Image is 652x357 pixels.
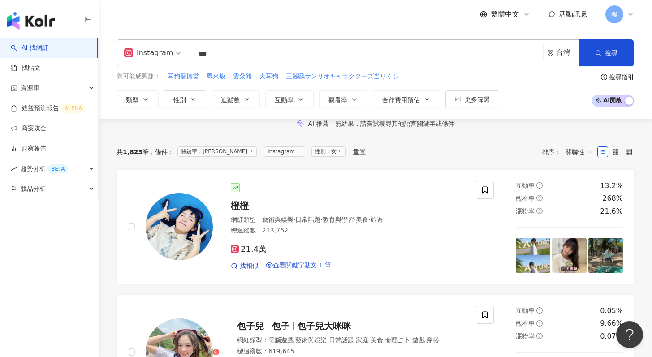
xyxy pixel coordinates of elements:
[164,90,206,108] button: 性別
[21,78,39,98] span: 資源庫
[237,347,465,356] div: 總追蹤數 ： 619,645
[516,332,535,340] span: 漲粉率
[233,72,252,82] button: 雲朵豬
[536,307,543,314] span: question-circle
[117,170,634,284] a: KOL Avatar橙橙網紅類型：藝術與娛樂·日常話題·教育與學習·美食·旅遊總追蹤數：213,76221.4萬找相似查看關鍵字貼文 1 筆互動率question-circle13.2%觀看率q...
[231,226,465,235] div: 總追蹤數 ： 213,762
[308,120,454,127] div: AI 推薦 ：
[21,179,46,199] span: 競品分析
[410,336,412,344] span: ·
[265,90,314,108] button: 互動率
[371,336,383,344] span: 美食
[383,336,385,344] span: ·
[117,90,159,108] button: 類型
[149,148,174,155] span: 條件 ：
[516,182,535,189] span: 互動率
[353,148,366,155] div: 重置
[385,336,410,344] span: 命理占卜
[285,72,399,82] button: 三麗鷗サンリオキャラクターズ当りくじ
[542,145,597,159] div: 排序：
[21,159,68,179] span: 趨勢分析
[516,238,550,273] img: post-image
[262,216,294,223] span: 藝術與娛樂
[616,321,643,348] iframe: Help Scout Beacon - Open
[354,336,356,344] span: ·
[272,321,289,331] span: 包子
[233,72,252,81] span: 雲朵豬
[237,336,465,345] div: 網紅類型 ：
[173,96,186,103] span: 性別
[600,318,623,328] div: 9.66%
[311,146,346,157] span: 性別：女
[536,182,543,189] span: question-circle
[371,216,383,223] span: 旅遊
[319,90,367,108] button: 觀看率
[536,195,543,201] span: question-circle
[465,96,490,103] span: 更多篩選
[382,96,420,103] span: 合作費用預估
[123,148,142,155] span: 1,823
[268,336,294,344] span: 電腦遊戲
[11,64,40,73] a: 找貼文
[206,72,226,82] button: 馬來貘
[11,104,86,113] a: 效益預測報告ALPHA
[221,96,240,103] span: 追蹤數
[412,336,425,344] span: 遊戲
[368,216,370,223] span: ·
[207,72,225,81] span: 馬來貘
[516,207,535,215] span: 漲粉率
[425,336,427,344] span: ·
[11,43,48,52] a: searchAI 找網紅
[47,164,68,173] div: BETA
[146,193,213,260] img: KOL Avatar
[536,320,543,327] span: question-circle
[368,336,370,344] span: ·
[611,9,617,19] span: 報
[264,146,304,157] span: Instagram
[588,238,623,273] img: post-image
[516,320,535,327] span: 觀看率
[320,216,322,223] span: ·
[328,96,347,103] span: 觀看率
[329,336,354,344] span: 日常話題
[600,306,623,316] div: 0.05%
[605,49,617,56] span: 搜尋
[566,145,592,159] span: 關聯性
[266,262,331,271] a: 查看關鍵字貼文 1 筆
[356,336,368,344] span: 家庭
[516,195,535,202] span: 觀看率
[557,49,579,56] div: 台灣
[11,124,47,133] a: 商案媒合
[117,148,149,155] div: 共 筆
[516,307,535,314] span: 互動率
[354,216,356,223] span: ·
[601,74,607,80] span: question-circle
[240,262,259,271] span: 找相似
[275,96,294,103] span: 互動率
[167,72,199,82] button: 耳狗藍擔當
[124,46,173,60] div: Instagram
[297,321,351,331] span: 包子兒大咪咪
[11,144,47,153] a: 洞察報告
[427,336,439,344] span: 穿搭
[600,181,623,191] div: 13.2%
[231,245,267,254] span: 21.4萬
[609,73,634,81] div: 搜尋指引
[7,12,55,30] img: logo
[259,72,279,82] button: 大耳狗
[231,200,249,211] span: 橙橙
[273,262,331,269] span: 查看關鍵字貼文 1 筆
[536,333,543,339] span: question-circle
[491,9,519,19] span: 繁體中文
[231,215,465,224] div: 網紅類型 ：
[602,194,623,203] div: 268%
[237,321,264,331] span: 包子兒
[231,262,259,271] a: 找相似
[212,90,260,108] button: 追蹤數
[547,50,554,56] span: environment
[286,72,399,81] span: 三麗鷗サンリオキャラクターズ当りくじ
[294,216,295,223] span: ·
[295,216,320,223] span: 日常話題
[11,166,17,172] span: rise
[335,120,454,127] span: 無結果，請嘗試搜尋其他語言關鍵字或條件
